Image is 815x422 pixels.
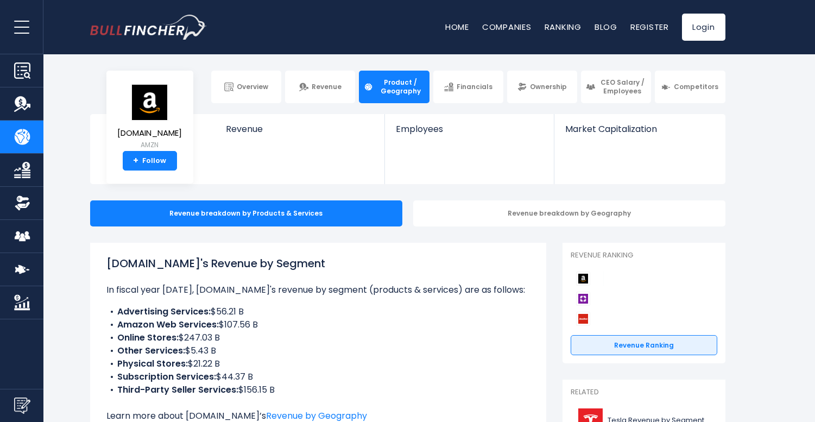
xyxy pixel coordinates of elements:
[14,195,30,211] img: Ownership
[630,21,669,33] a: Register
[117,305,211,318] b: Advertising Services:
[133,156,138,166] strong: +
[117,370,216,383] b: Subscription Services:
[571,251,717,260] p: Revenue Ranking
[674,83,718,91] span: Competitors
[359,71,429,103] a: Product / Geography
[117,84,182,152] a: [DOMAIN_NAME] AMZN
[117,318,219,331] b: Amazon Web Services:
[507,71,577,103] a: Ownership
[117,129,182,138] span: [DOMAIN_NAME]
[433,71,503,103] a: Financials
[396,124,543,134] span: Employees
[598,78,646,95] span: CEO Salary / Employees
[655,71,725,103] a: Competitors
[445,21,469,33] a: Home
[106,357,530,370] li: $21.22 B
[571,388,717,397] p: Related
[285,71,355,103] a: Revenue
[237,83,268,91] span: Overview
[106,383,530,396] li: $156.15 B
[413,200,725,226] div: Revenue breakdown by Geography
[117,357,188,370] b: Physical Stores:
[106,318,530,331] li: $107.56 B
[117,344,185,357] b: Other Services:
[581,71,651,103] a: CEO Salary / Employees
[565,124,713,134] span: Market Capitalization
[266,410,367,422] a: Revenue by Geography
[576,292,590,306] img: Wayfair competitors logo
[90,15,207,40] a: Go to homepage
[226,124,374,134] span: Revenue
[106,331,530,344] li: $247.03 B
[90,200,402,226] div: Revenue breakdown by Products & Services
[106,370,530,383] li: $44.37 B
[106,305,530,318] li: $56.21 B
[571,335,717,356] a: Revenue Ranking
[576,272,590,286] img: Amazon.com competitors logo
[482,21,532,33] a: Companies
[106,255,530,272] h1: [DOMAIN_NAME]'s Revenue by Segment
[530,83,567,91] span: Ownership
[545,21,582,33] a: Ranking
[385,114,554,153] a: Employees
[106,344,530,357] li: $5.43 B
[117,383,238,396] b: Third-Party Seller Services:
[215,114,385,153] a: Revenue
[90,15,207,40] img: bullfincher logo
[117,331,179,344] b: Online Stores:
[457,83,492,91] span: Financials
[376,78,424,95] span: Product / Geography
[117,140,182,150] small: AMZN
[312,83,342,91] span: Revenue
[682,14,725,41] a: Login
[123,151,177,171] a: +Follow
[576,312,590,326] img: AutoZone competitors logo
[595,21,617,33] a: Blog
[211,71,281,103] a: Overview
[554,114,724,153] a: Market Capitalization
[106,284,530,297] p: In fiscal year [DATE], [DOMAIN_NAME]'s revenue by segment (products & services) are as follows:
